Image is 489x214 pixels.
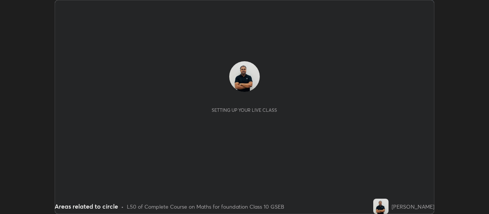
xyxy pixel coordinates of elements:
[127,203,284,211] div: L50 of Complete Course on Maths for foundation Class 10 GSEB
[121,203,124,211] div: •
[55,202,118,211] div: Areas related to circle
[229,61,260,92] img: bbd5f6fc1e684c10aef75d89bdaa4b6b.jpg
[212,107,277,113] div: Setting up your live class
[392,203,434,211] div: [PERSON_NAME]
[373,199,389,214] img: bbd5f6fc1e684c10aef75d89bdaa4b6b.jpg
